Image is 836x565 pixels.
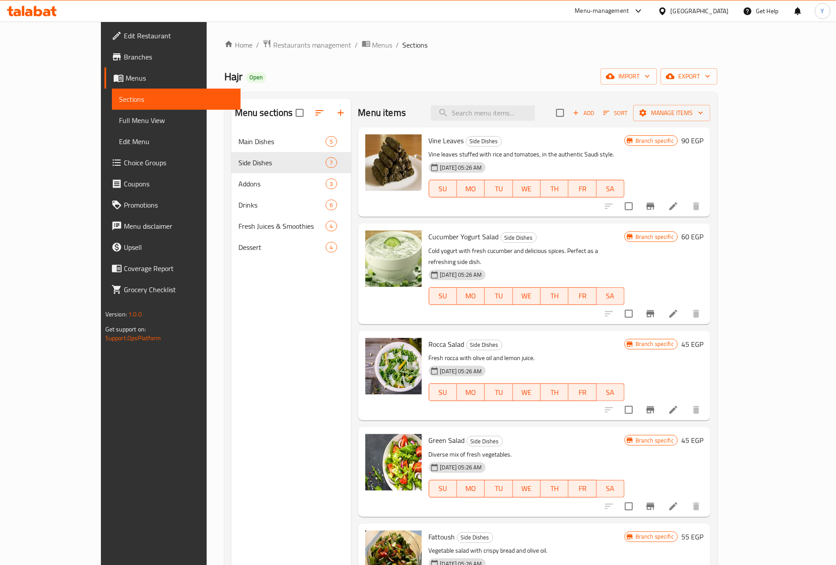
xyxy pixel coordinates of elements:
[632,233,677,241] span: Branch specific
[263,39,352,51] a: Restaurants management
[686,496,707,517] button: delete
[597,180,624,197] button: SA
[433,482,453,495] span: SU
[365,434,422,491] img: Green Salad
[600,386,621,399] span: SA
[620,197,638,216] span: Select to update
[231,194,351,216] div: Drinks6
[246,74,266,81] span: Open
[246,72,266,83] div: Open
[365,230,422,287] img: Cucumber Yogurt Salad
[326,222,336,230] span: 4
[396,40,399,50] li: /
[429,480,457,498] button: SU
[551,104,569,122] span: Select section
[273,40,352,50] span: Restaurants management
[457,532,493,543] div: Side Dishes
[513,180,541,197] button: WE
[238,136,326,147] span: Main Dishes
[124,221,234,231] span: Menu disclaimer
[429,134,464,147] span: Vine Leaves
[238,157,326,168] div: Side Dishes
[681,338,703,350] h6: 45 EGP
[238,242,326,253] span: Dessert
[231,173,351,194] div: Addons3
[568,287,596,305] button: FR
[544,482,565,495] span: TH
[437,164,486,172] span: [DATE] 05:26 AM
[256,40,259,50] li: /
[575,6,629,16] div: Menu-management
[572,386,593,399] span: FR
[126,73,234,83] span: Menus
[541,180,568,197] button: TH
[326,178,337,189] div: items
[668,201,679,212] a: Edit menu item
[105,332,161,344] a: Support.OpsPlatform
[572,290,593,302] span: FR
[124,242,234,253] span: Upsell
[326,136,337,147] div: items
[668,501,679,512] a: Edit menu item
[569,106,598,120] button: Add
[544,290,565,302] span: TH
[461,182,481,195] span: MO
[224,39,718,51] nav: breadcrumb
[541,287,568,305] button: TH
[105,309,127,320] span: Version:
[501,232,537,243] div: Side Dishes
[326,157,337,168] div: items
[541,480,568,498] button: TH
[238,178,326,189] span: Addons
[603,108,628,118] span: Sort
[681,434,703,446] h6: 45 EGP
[466,136,502,147] div: Side Dishes
[513,383,541,401] button: WE
[104,258,241,279] a: Coverage Report
[326,200,337,210] div: items
[358,106,406,119] h2: Menu items
[124,52,234,62] span: Branches
[461,290,481,302] span: MO
[433,290,453,302] span: SU
[632,532,677,541] span: Branch specific
[640,108,703,119] span: Manage items
[231,237,351,258] div: Dessert4
[457,180,485,197] button: MO
[668,71,710,82] span: export
[437,367,486,375] span: [DATE] 05:26 AM
[620,497,638,516] span: Select to update
[485,480,513,498] button: TU
[105,323,146,335] span: Get support on:
[290,104,309,122] span: Select all sections
[119,136,234,147] span: Edit Menu
[224,67,242,86] span: Hajr
[640,496,661,517] button: Branch-specific-item
[231,131,351,152] div: Main Dishes5
[124,157,234,168] span: Choice Groups
[309,102,330,123] span: Sort sections
[231,216,351,237] div: Fresh Juices & Smoothies4
[681,134,703,147] h6: 90 EGP
[104,216,241,237] a: Menu disclaimer
[429,338,464,351] span: Rocca Salad
[457,480,485,498] button: MO
[104,279,241,300] a: Grocery Checklist
[467,340,502,350] span: Side Dishes
[488,482,509,495] span: TU
[433,182,453,195] span: SU
[431,105,535,121] input: search
[231,152,351,173] div: Side Dishes7
[608,71,650,82] span: import
[429,287,457,305] button: SU
[485,180,513,197] button: TU
[467,436,502,446] span: Side Dishes
[488,386,509,399] span: TU
[821,6,825,16] span: Y
[238,200,326,210] span: Drinks
[429,353,624,364] p: Fresh rocca with olive oil and lemon juice.
[437,271,486,279] span: [DATE] 05:26 AM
